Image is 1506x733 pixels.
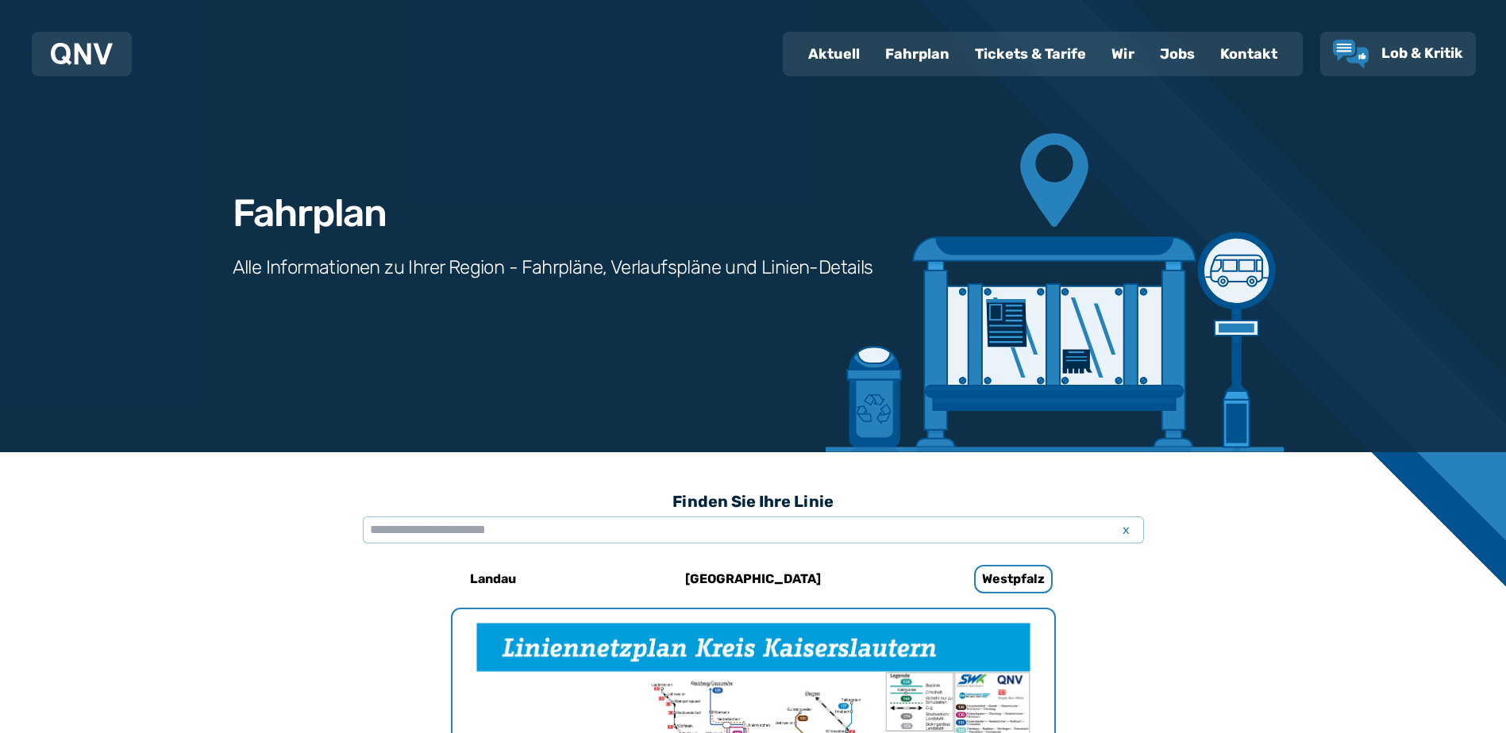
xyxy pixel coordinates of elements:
[1099,33,1147,75] a: Wir
[363,484,1144,519] h3: Finden Sie Ihre Linie
[51,38,113,70] a: QNV Logo
[233,194,387,232] h1: Fahrplan
[795,33,872,75] a: Aktuell
[872,33,962,75] a: Fahrplan
[1381,44,1463,62] span: Lob & Kritik
[464,566,522,592] h6: Landau
[387,560,599,598] a: Landau
[1333,40,1463,68] a: Lob & Kritik
[51,43,113,65] img: QNV Logo
[962,33,1099,75] a: Tickets & Tarife
[648,560,859,598] a: [GEOGRAPHIC_DATA]
[679,566,827,592] h6: [GEOGRAPHIC_DATA]
[1115,520,1138,539] span: x
[1207,33,1290,75] a: Kontakt
[974,565,1053,593] h6: Westpfalz
[908,560,1119,598] a: Westpfalz
[233,255,873,280] h3: Alle Informationen zu Ihrer Region - Fahrpläne, Verlaufspläne und Linien-Details
[1147,33,1207,75] a: Jobs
